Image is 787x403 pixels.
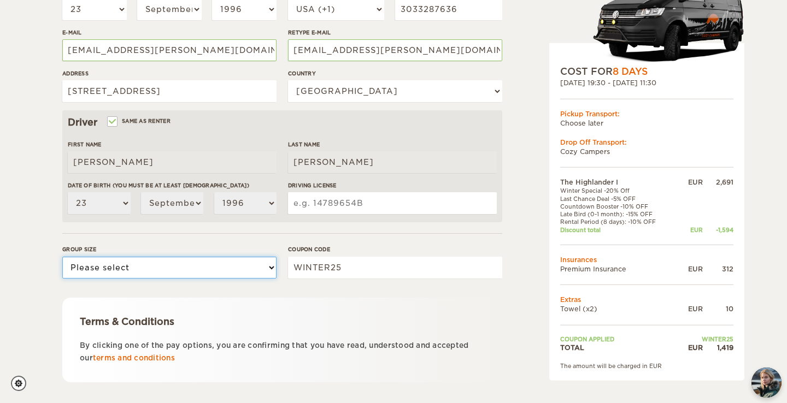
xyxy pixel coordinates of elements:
td: Cozy Campers [560,147,733,156]
input: e.g. William [68,151,277,173]
div: Pickup Transport: [560,109,733,118]
div: EUR [678,177,703,187]
label: Group size [62,245,277,253]
td: Late Bird (0-1 month): -15% OFF [560,210,678,218]
td: Choose later [560,118,733,127]
label: Retype E-mail [288,28,502,37]
td: Extras [560,295,733,304]
label: Same as renter [108,116,171,126]
td: Rental Period (8 days): -10% OFF [560,218,678,226]
div: 10 [703,304,733,313]
div: 1,419 [703,343,733,352]
td: Discount total [560,226,678,233]
div: Drop Off Transport: [560,138,733,147]
td: Insurances [560,255,733,264]
label: Country [288,69,502,78]
input: e.g. 14789654B [288,192,497,214]
label: First Name [68,140,277,149]
div: COST FOR [560,65,733,78]
td: Towel (x2) [560,304,678,313]
input: e.g. Smith [288,151,497,173]
p: By clicking one of the pay options, you are confirming that you have read, understood and accepte... [80,339,485,365]
a: terms and conditions [93,354,175,362]
div: EUR [678,264,703,274]
div: The amount will be charged in EUR [560,362,733,370]
input: Same as renter [108,119,115,126]
input: e.g. Street, City, Zip Code [62,80,277,102]
td: Last Chance Deal -5% OFF [560,194,678,202]
div: Driver [68,116,497,129]
div: 2,691 [703,177,733,187]
span: 8 Days [613,66,648,77]
input: e.g. example@example.com [288,39,502,61]
td: Winter Special -20% Off [560,187,678,194]
div: EUR [678,343,703,352]
td: TOTAL [560,343,678,352]
td: WINTER25 [678,335,733,342]
td: Coupon applied [560,335,678,342]
label: Address [62,69,277,78]
img: Freyja at Cozy Campers [751,368,782,398]
div: Terms & Conditions [80,315,485,328]
td: The Highlander I [560,177,678,187]
td: Premium Insurance [560,264,678,274]
td: Countdown Booster -10% OFF [560,203,678,210]
div: [DATE] 19:30 - [DATE] 11:30 [560,78,733,87]
div: 312 [703,264,733,274]
input: e.g. example@example.com [62,39,277,61]
label: Last Name [288,140,497,149]
div: EUR [678,304,703,313]
label: Driving License [288,181,497,189]
a: Cookie settings [11,376,33,391]
label: Date of birth (You must be at least [DEMOGRAPHIC_DATA]) [68,181,277,189]
label: Coupon code [288,245,502,253]
label: E-mail [62,28,277,37]
button: chat-button [751,368,782,398]
div: EUR [678,226,703,233]
div: -1,594 [703,226,733,233]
